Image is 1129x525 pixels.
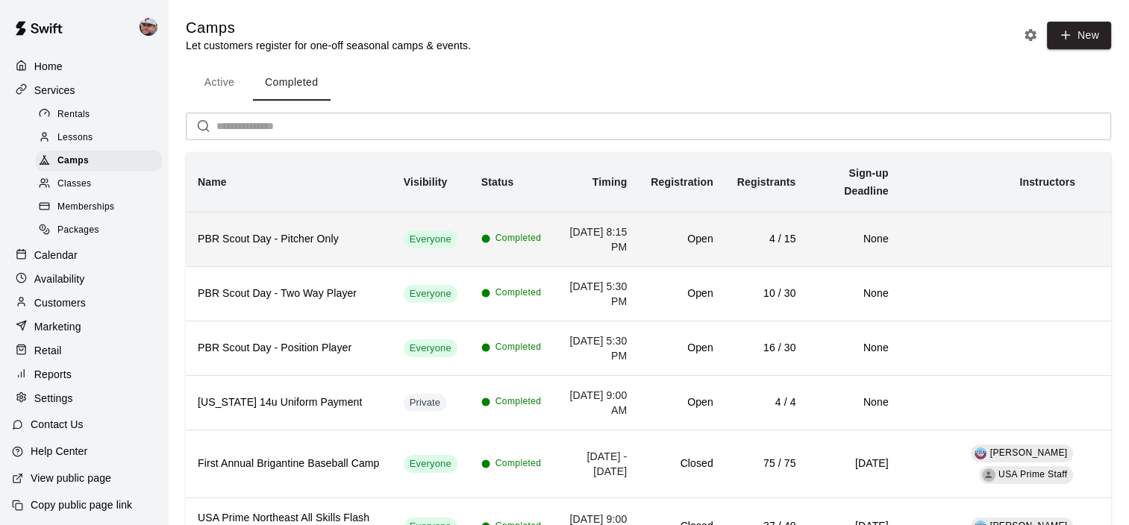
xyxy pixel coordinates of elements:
[404,394,447,412] div: This service is hidden, and can only be accessed via a direct link
[12,315,156,338] a: Marketing
[36,220,162,241] div: Packages
[651,231,713,248] h6: Open
[481,176,514,188] b: Status
[404,285,457,303] div: This service is visible to all of your customers
[404,455,457,473] div: This service is visible to all of your customers
[198,456,380,472] h6: First Annual Brigantine Baseball Camp
[974,447,987,460] img: Noah Stofman
[198,176,227,188] b: Name
[819,231,888,248] h6: None
[36,219,168,242] a: Packages
[737,340,796,356] h6: 16 / 30
[12,55,156,78] a: Home
[651,340,713,356] h6: Open
[36,150,168,173] a: Camps
[12,387,156,409] a: Settings
[553,212,639,266] td: [DATE] 8:15 PM
[1019,176,1075,188] b: Instructors
[737,231,796,248] h6: 4 / 15
[12,268,156,290] a: Availability
[1019,24,1042,46] button: Camp settings
[186,38,471,53] p: Let customers register for one-off seasonal camps & events.
[137,12,168,42] div: Alec Silverman
[31,444,87,459] p: Help Center
[990,447,1068,458] span: [PERSON_NAME]
[12,292,156,314] a: Customers
[553,266,639,321] td: [DATE] 5:30 PM
[404,233,457,247] span: Everyone
[651,394,713,411] h6: Open
[34,367,72,382] p: Reports
[34,59,63,74] p: Home
[198,394,380,411] h6: [US_STATE] 14u Uniform Payment
[12,244,156,266] a: Calendar
[198,231,380,248] h6: PBR Scout Day - Pitcher Only
[495,286,542,301] span: Completed
[495,231,542,246] span: Completed
[592,176,628,188] b: Timing
[982,468,995,482] div: USA Prime Staff
[186,18,471,38] h5: Camps
[495,340,542,355] span: Completed
[31,417,84,432] p: Contact Us
[140,18,157,36] img: Alec Silverman
[998,469,1067,480] span: USA Prime Staff
[404,342,457,356] span: Everyone
[34,319,81,334] p: Marketing
[36,173,168,196] a: Classes
[57,223,99,238] span: Packages
[553,430,639,497] td: [DATE] - [DATE]
[31,471,111,485] p: View public page
[198,340,380,356] h6: PBR Scout Day - Position Player
[198,286,380,302] h6: PBR Scout Day - Two Way Player
[36,103,168,126] a: Rentals
[253,65,330,101] button: Completed
[844,167,889,197] b: Sign-up Deadline
[31,497,132,512] p: Copy public page link
[651,286,713,302] h6: Open
[12,79,156,101] a: Services
[404,230,457,248] div: This service is visible to all of your customers
[404,457,457,471] span: Everyone
[737,456,796,472] h6: 75 / 75
[737,176,796,188] b: Registrants
[819,286,888,302] h6: None
[36,151,162,172] div: Camps
[57,131,93,145] span: Lessons
[36,174,162,195] div: Classes
[737,286,796,302] h6: 10 / 30
[553,321,639,375] td: [DATE] 5:30 PM
[495,394,542,409] span: Completed
[651,456,713,472] h6: Closed
[819,394,888,411] h6: None
[34,271,85,286] p: Availability
[404,339,457,357] div: This service is visible to all of your customers
[57,154,89,169] span: Camps
[36,126,168,149] a: Lessons
[553,375,639,430] td: [DATE] 9:00 AM
[34,391,73,406] p: Settings
[651,176,713,188] b: Registration
[12,339,156,362] a: Retail
[819,340,888,356] h6: None
[57,177,91,192] span: Classes
[57,107,90,122] span: Rentals
[12,363,156,386] a: Reports
[36,128,162,148] div: Lessons
[36,104,162,125] div: Rentals
[34,248,78,262] p: Calendar
[34,295,86,310] p: Customers
[404,287,457,301] span: Everyone
[36,196,168,219] a: Memberships
[34,343,62,358] p: Retail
